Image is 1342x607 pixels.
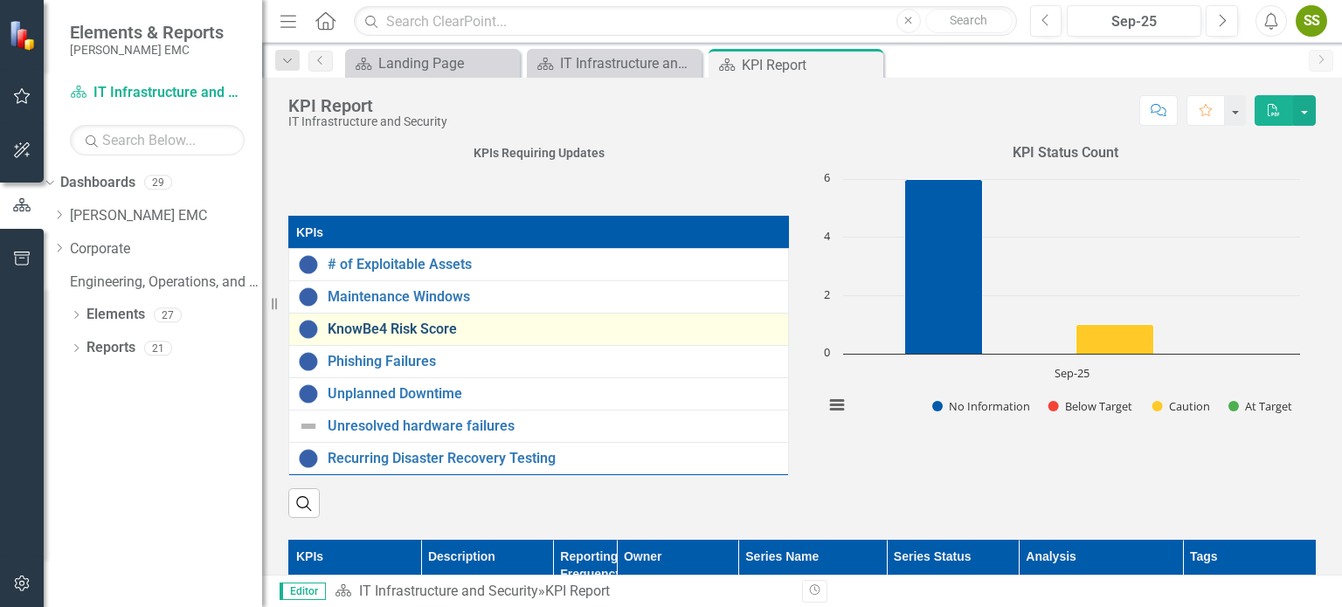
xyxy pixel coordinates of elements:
img: No Information [298,383,319,404]
text: 6 [824,169,830,185]
span: Elements & Reports [70,22,224,43]
td: Double-Click to Edit Right Click for Context Menu [289,314,789,346]
a: Landing Page [349,52,515,74]
a: Elements [86,305,145,325]
img: No Information [298,448,319,469]
text: Caution [1169,398,1210,414]
img: No Information [298,286,319,307]
a: Corporate [70,239,262,259]
div: KPI Report [288,96,447,115]
a: Unresolved hardware failures [328,418,779,434]
path: Sep-25, 6. No Information. [905,179,983,354]
g: No Information, bar series 1 of 4 with 1 bar. [905,179,983,354]
a: Reports [86,338,135,358]
a: Dashboards [60,173,135,193]
a: IT Infrastructure and Security [359,583,538,599]
img: No Information [298,351,319,372]
img: ClearPoint Strategy [8,19,39,51]
button: Show Caution [1152,398,1209,414]
input: Search ClearPoint... [354,6,1016,37]
text: 2 [824,286,830,302]
a: # of Exploitable Assets [328,257,779,272]
button: Show No Information [932,398,1029,414]
svg: Interactive chart [815,170,1309,432]
a: [PERSON_NAME] EMC [70,206,262,226]
text: 0 [824,344,830,360]
button: Show At Target [1228,398,1292,414]
td: Double-Click to Edit Right Click for Context Menu [289,249,789,281]
div: 27 [154,307,182,322]
img: No Information [298,319,319,340]
text: 4 [824,228,831,244]
div: IT Infrastructure and Security [288,115,447,128]
img: Not Defined [298,416,319,437]
a: IT Infrastructure and Security [70,83,245,103]
td: Double-Click to Edit Right Click for Context Menu [289,281,789,314]
div: Landing Page [378,52,515,74]
button: Search [925,9,1013,33]
td: Double-Click to Edit Right Click for Context Menu [289,410,789,443]
div: IT Infrastructure and Security [560,52,697,74]
button: Sep-25 [1067,5,1201,37]
button: Show Below Target [1048,398,1133,414]
div: KPI Report [545,583,610,599]
span: Editor [280,583,326,600]
path: Sep-25, 1. Caution. [1076,324,1154,354]
div: Chart. Highcharts interactive chart. [815,170,1316,432]
div: 29 [144,176,172,190]
a: Recurring Disaster Recovery Testing [328,451,779,466]
div: » [335,582,789,602]
td: Double-Click to Edit Right Click for Context Menu [289,346,789,378]
img: No Information [298,254,319,275]
td: Double-Click to Edit Right Click for Context Menu [289,443,789,475]
a: Phishing Failures [328,354,779,369]
button: View chart menu, Chart [825,392,849,417]
small: [PERSON_NAME] EMC [70,43,224,57]
g: Caution, bar series 3 of 4 with 1 bar. [1076,324,1154,354]
strong: KPI Status Count [1013,144,1118,161]
a: Unplanned Downtime [328,386,779,402]
text: Sep-25 [1055,365,1090,381]
button: SS [1296,5,1327,37]
input: Search Below... [70,125,245,155]
div: Sep-25 [1073,11,1195,32]
a: Engineering, Operations, and Technology [70,272,262,293]
strong: KPIs Requiring Updates [474,146,605,160]
div: KPI Report [742,54,879,76]
span: Search [950,13,987,27]
a: KnowBe4 Risk Score [328,321,779,337]
a: Maintenance Windows [328,289,779,305]
td: Double-Click to Edit Right Click for Context Menu [289,378,789,410]
a: IT Infrastructure and Security [531,52,697,74]
div: 21 [144,341,172,355]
